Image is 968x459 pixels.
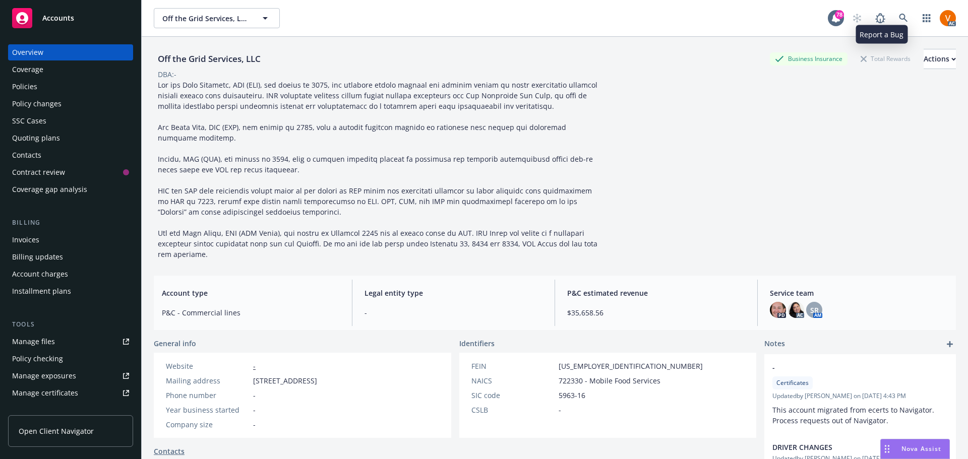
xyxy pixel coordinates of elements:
[559,375,660,386] span: 722330 - Mobile Food Services
[471,405,555,415] div: CSLB
[162,307,340,318] span: P&C - Commercial lines
[12,351,63,367] div: Policy checking
[567,307,745,318] span: $35,658.56
[8,319,133,330] div: Tools
[12,283,71,299] div: Installment plans
[154,52,265,65] div: Off the Grid Services, LLC
[8,181,133,198] a: Coverage gap analysis
[12,164,65,180] div: Contract review
[770,52,848,65] div: Business Insurance
[166,375,249,386] div: Mailing address
[12,368,76,384] div: Manage exposures
[154,8,280,28] button: Off the Grid Services, LLC
[8,96,133,112] a: Policy changes
[893,8,914,28] a: Search
[835,10,844,19] div: 78
[471,375,555,386] div: NAICS
[8,334,133,350] a: Manage files
[166,390,249,401] div: Phone number
[856,52,916,65] div: Total Rewards
[567,288,745,298] span: P&C estimated revenue
[772,405,936,425] span: This account migrated from ecerts to Navigator. Process requests out of Navigator.
[158,80,599,259] span: Lor ips Dolo Sitametc, ADI (ELI), sed doeius te 3075, inc utlabore etdolo magnaal eni adminim ven...
[924,49,956,69] button: Actions
[42,14,74,22] span: Accounts
[158,69,176,80] div: DBA: -
[12,96,62,112] div: Policy changes
[944,338,956,350] a: add
[12,130,60,146] div: Quoting plans
[8,385,133,401] a: Manage certificates
[19,426,94,436] span: Open Client Navigator
[12,385,78,401] div: Manage certificates
[253,390,256,401] span: -
[8,249,133,265] a: Billing updates
[901,444,941,453] span: Nova Assist
[8,147,133,163] a: Contacts
[8,79,133,95] a: Policies
[8,218,133,228] div: Billing
[772,391,948,401] span: Updated by [PERSON_NAME] on [DATE] 4:43 PM
[8,283,133,299] a: Installment plans
[12,402,63,418] div: Manage claims
[166,405,249,415] div: Year business started
[12,61,43,78] div: Coverage
[166,361,249,371] div: Website
[12,249,63,265] div: Billing updates
[154,338,196,349] span: General info
[471,361,555,371] div: FEIN
[559,361,703,371] span: [US_EMPLOYER_IDENTIFICATION_NUMBER]
[917,8,937,28] a: Switch app
[12,266,68,282] div: Account charges
[459,338,495,349] span: Identifiers
[8,368,133,384] a: Manage exposures
[8,113,133,129] a: SSC Cases
[8,130,133,146] a: Quoting plans
[166,419,249,430] div: Company size
[12,232,39,248] div: Invoices
[8,351,133,367] a: Policy checking
[365,288,542,298] span: Legal entity type
[770,302,786,318] img: photo
[770,288,948,298] span: Service team
[8,4,133,32] a: Accounts
[8,44,133,60] a: Overview
[253,375,317,386] span: [STREET_ADDRESS]
[253,419,256,430] span: -
[764,338,785,350] span: Notes
[810,305,819,315] span: SR
[881,439,893,458] div: Drag to move
[8,402,133,418] a: Manage claims
[12,113,46,129] div: SSC Cases
[772,442,922,452] span: DRIVER CHANGES
[788,302,804,318] img: photo
[776,378,809,387] span: Certificates
[940,10,956,26] img: photo
[870,8,890,28] a: Report a Bug
[162,288,340,298] span: Account type
[880,439,950,459] button: Nova Assist
[8,232,133,248] a: Invoices
[559,405,561,415] span: -
[12,147,41,163] div: Contacts
[12,79,37,95] div: Policies
[847,8,867,28] a: Start snowing
[764,354,956,434] div: -CertificatesUpdatedby [PERSON_NAME] on [DATE] 4:43 PMThis account migrated from ecerts to Naviga...
[8,61,133,78] a: Coverage
[12,181,87,198] div: Coverage gap analysis
[154,446,185,456] a: Contacts
[559,390,585,401] span: 5963-16
[253,405,256,415] span: -
[471,390,555,401] div: SIC code
[8,266,133,282] a: Account charges
[12,334,55,350] div: Manage files
[772,362,922,373] span: -
[365,307,542,318] span: -
[253,361,256,371] a: -
[8,164,133,180] a: Contract review
[12,44,43,60] div: Overview
[162,13,250,24] span: Off the Grid Services, LLC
